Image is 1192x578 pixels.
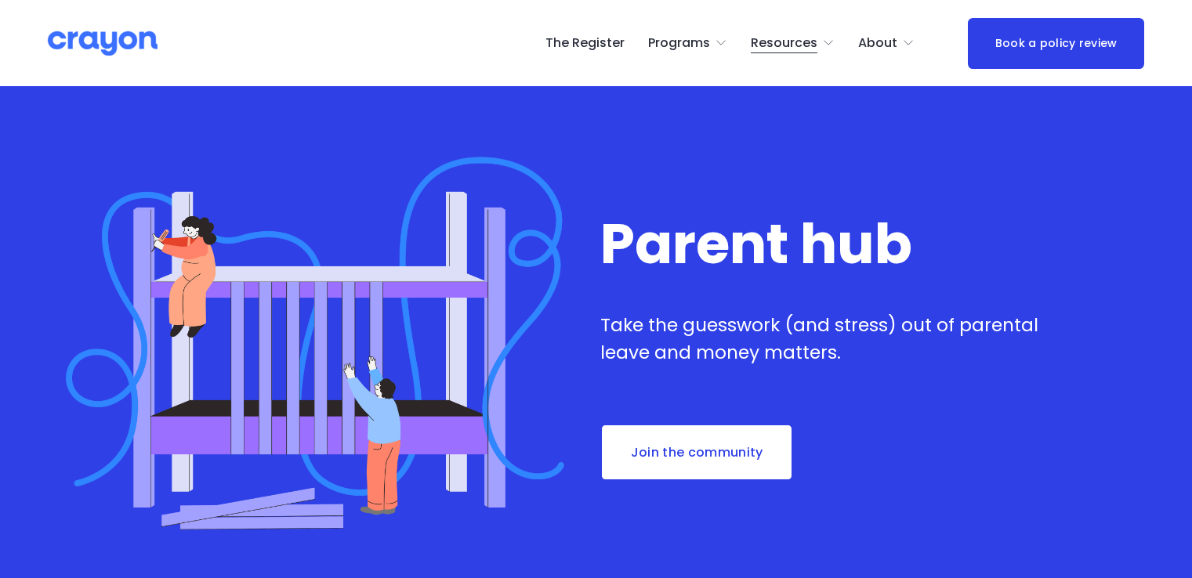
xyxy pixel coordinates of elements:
[48,30,158,57] img: Crayon
[600,424,793,482] a: Join the community
[751,32,817,55] span: Resources
[600,215,1053,274] h1: Parent hub
[858,31,915,56] a: folder dropdown
[600,312,1053,367] p: Take the guesswork (and stress) out of parental leave and money matters.
[968,18,1144,69] a: Book a policy review
[648,31,727,56] a: folder dropdown
[648,32,710,55] span: Programs
[545,31,625,56] a: The Register
[751,31,835,56] a: folder dropdown
[858,32,897,55] span: About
